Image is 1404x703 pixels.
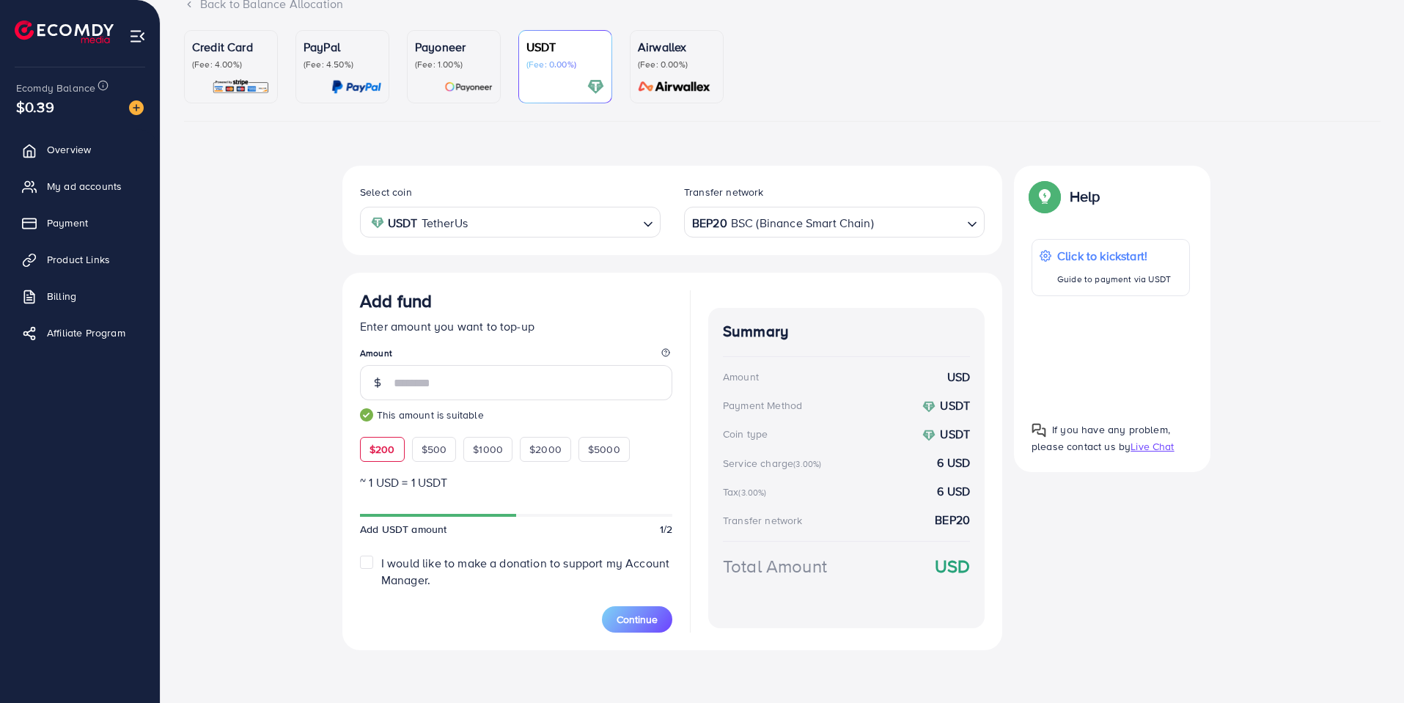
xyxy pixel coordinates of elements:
div: Total Amount [723,553,827,579]
div: Payment Method [723,398,802,413]
span: Continue [617,612,658,627]
span: Payment [47,216,88,230]
span: Product Links [47,252,110,267]
p: (Fee: 4.00%) [192,59,270,70]
strong: USDT [388,213,418,234]
strong: BEP20 [692,213,727,234]
h3: Add fund [360,290,432,312]
div: Search for option [684,207,985,237]
img: logo [15,21,114,43]
p: Help [1070,188,1100,205]
img: Popup guide [1032,183,1058,210]
p: Click to kickstart! [1057,247,1171,265]
span: $500 [422,442,447,457]
p: USDT [526,38,604,56]
div: Transfer network [723,513,803,528]
strong: 6 USD [937,454,970,471]
input: Search for option [875,211,961,234]
img: card [212,78,270,95]
label: Select coin [360,185,412,199]
img: coin [371,216,384,229]
button: Continue [602,606,672,633]
div: Service charge [723,456,826,471]
p: (Fee: 4.50%) [304,59,381,70]
strong: 6 USD [937,483,970,500]
span: BSC (Binance Smart Chain) [731,213,874,234]
strong: USD [947,369,970,386]
span: I would like to make a donation to support my Account Manager. [381,555,669,588]
img: card [633,78,716,95]
span: $200 [370,442,395,457]
p: Enter amount you want to top-up [360,317,672,335]
p: Payoneer [415,38,493,56]
strong: USDT [940,397,970,413]
a: Product Links [11,245,149,274]
span: My ad accounts [47,179,122,194]
strong: USDT [940,426,970,442]
h4: Summary [723,323,970,341]
p: Airwallex [638,38,716,56]
span: Overview [47,142,91,157]
span: $2000 [529,442,562,457]
a: Affiliate Program [11,318,149,347]
legend: Amount [360,347,672,365]
span: If you have any problem, please contact us by [1032,422,1170,454]
span: Billing [47,289,76,303]
small: This amount is suitable [360,408,672,422]
strong: USD [935,553,970,579]
p: (Fee: 0.00%) [526,59,604,70]
div: Coin type [723,427,768,441]
img: card [587,78,604,95]
iframe: Chat [1342,637,1393,692]
img: guide [360,408,373,422]
span: TetherUs [422,213,468,234]
p: Credit Card [192,38,270,56]
small: (3.00%) [793,458,821,470]
img: card [444,78,493,95]
span: Ecomdy Balance [16,81,95,95]
img: card [331,78,381,95]
span: Add USDT amount [360,522,446,537]
img: coin [922,400,936,413]
div: Search for option [360,207,661,237]
span: $5000 [588,442,620,457]
a: Overview [11,135,149,164]
label: Transfer network [684,185,764,199]
small: (3.00%) [738,487,766,498]
span: $1000 [473,442,503,457]
span: 1/2 [660,522,672,537]
img: menu [129,28,146,45]
img: image [129,100,144,115]
a: My ad accounts [11,172,149,201]
p: (Fee: 0.00%) [638,59,716,70]
strong: BEP20 [935,512,970,529]
input: Search for option [472,211,637,234]
p: PayPal [304,38,381,56]
span: $0.39 [16,96,54,117]
a: Billing [11,281,149,311]
p: (Fee: 1.00%) [415,59,493,70]
img: Popup guide [1032,423,1046,438]
p: ~ 1 USD = 1 USDT [360,474,672,491]
p: Guide to payment via USDT [1057,270,1171,288]
span: Affiliate Program [47,325,125,340]
img: coin [922,429,936,442]
div: Tax [723,485,771,499]
div: Amount [723,369,759,384]
a: Payment [11,208,149,238]
span: Live Chat [1131,439,1174,454]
